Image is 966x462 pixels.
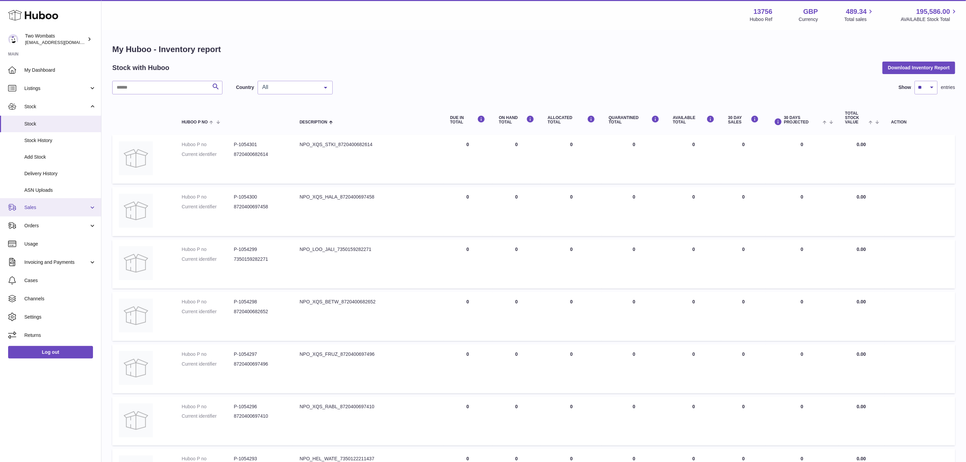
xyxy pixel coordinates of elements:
[766,135,839,184] td: 0
[492,344,541,393] td: 0
[857,299,866,304] span: 0.00
[300,194,437,200] div: NPO_XQS_HALA_8720400697458
[666,292,721,341] td: 0
[24,85,89,92] span: Listings
[882,62,955,74] button: Download Inventory Report
[844,16,874,23] span: Total sales
[182,256,234,262] dt: Current identifier
[633,351,635,357] span: 0
[8,346,93,358] a: Log out
[300,351,437,357] div: NPO_XQS_FRUZ_8720400697496
[234,256,286,262] dd: 7350159282271
[25,40,99,45] span: [EMAIL_ADDRESS][DOMAIN_NAME]
[633,404,635,409] span: 0
[492,239,541,288] td: 0
[8,34,18,44] img: internalAdmin-13756@internal.huboo.com
[182,120,208,124] span: Huboo P no
[182,351,234,357] dt: Huboo P no
[901,7,958,23] a: 195,586.00 AVAILABLE Stock Total
[666,344,721,393] td: 0
[766,239,839,288] td: 0
[182,308,234,315] dt: Current identifier
[24,137,96,144] span: Stock History
[119,246,153,280] img: product image
[857,194,866,200] span: 0.00
[499,115,534,124] div: ON HAND Total
[443,187,492,236] td: 0
[300,120,327,124] span: Description
[24,204,89,211] span: Sales
[941,84,955,91] span: entries
[916,7,950,16] span: 195,586.00
[119,299,153,332] img: product image
[857,142,866,147] span: 0.00
[234,413,286,419] dd: 8720400697410
[633,142,635,147] span: 0
[633,194,635,200] span: 0
[119,141,153,175] img: product image
[721,135,765,184] td: 0
[182,194,234,200] dt: Huboo P no
[891,120,948,124] div: Action
[119,194,153,228] img: product image
[766,344,839,393] td: 0
[24,170,96,177] span: Delivery History
[633,456,635,461] span: 0
[25,33,86,46] div: Two Wombats
[541,397,602,446] td: 0
[541,292,602,341] td: 0
[633,247,635,252] span: 0
[24,332,96,339] span: Returns
[234,141,286,148] dd: P-1054301
[754,7,773,16] strong: 13756
[844,7,874,23] a: 489.34 Total sales
[236,84,254,91] label: Country
[182,413,234,419] dt: Current identifier
[443,292,492,341] td: 0
[799,16,818,23] div: Currency
[609,115,659,124] div: QUARANTINED Total
[234,151,286,158] dd: 8720400682614
[443,135,492,184] td: 0
[112,44,955,55] h1: My Huboo - Inventory report
[300,299,437,305] div: NPO_XQS_BETW_8720400682652
[766,397,839,446] td: 0
[541,239,602,288] td: 0
[666,239,721,288] td: 0
[234,299,286,305] dd: P-1054298
[846,7,867,16] span: 489.34
[182,299,234,305] dt: Huboo P no
[721,397,765,446] td: 0
[24,296,96,302] span: Channels
[24,223,89,229] span: Orders
[721,187,765,236] td: 0
[24,154,96,160] span: Add Stock
[182,361,234,367] dt: Current identifier
[633,299,635,304] span: 0
[666,135,721,184] td: 0
[673,115,714,124] div: AVAILABLE Total
[492,292,541,341] td: 0
[182,246,234,253] dt: Huboo P no
[234,403,286,410] dd: P-1054296
[300,456,437,462] div: NPO_HEL_WATE_7350122211437
[766,187,839,236] td: 0
[450,115,485,124] div: DUE IN TOTAL
[541,135,602,184] td: 0
[234,351,286,357] dd: P-1054297
[119,351,153,385] img: product image
[24,314,96,320] span: Settings
[857,351,866,357] span: 0.00
[541,187,602,236] td: 0
[24,103,89,110] span: Stock
[443,344,492,393] td: 0
[300,246,437,253] div: NPO_LOO_JALI_7350159282271
[443,397,492,446] td: 0
[234,194,286,200] dd: P-1054300
[234,456,286,462] dd: P-1054293
[766,292,839,341] td: 0
[119,403,153,437] img: product image
[721,292,765,341] td: 0
[541,344,602,393] td: 0
[845,111,867,125] span: Total stock value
